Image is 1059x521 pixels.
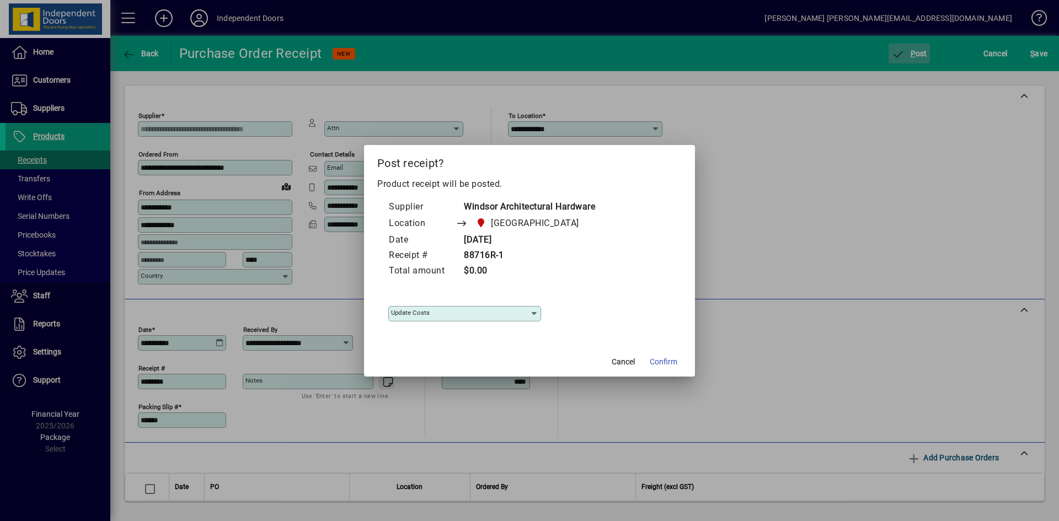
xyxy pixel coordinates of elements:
td: Receipt # [388,248,456,264]
td: $0.00 [456,264,600,279]
span: Christchurch [473,216,584,231]
td: Supplier [388,200,456,215]
td: Windsor Architectural Hardware [456,200,600,215]
td: [DATE] [456,233,600,248]
p: Product receipt will be posted. [377,178,682,191]
button: Cancel [606,352,641,372]
td: 88716R-1 [456,248,600,264]
td: Total amount [388,264,456,279]
td: Date [388,233,456,248]
mat-label: Update costs [391,309,430,316]
h2: Post receipt? [364,145,695,177]
td: Location [388,215,456,233]
span: Confirm [650,356,677,368]
span: [GEOGRAPHIC_DATA] [491,217,579,230]
span: Cancel [612,356,635,368]
button: Confirm [645,352,682,372]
